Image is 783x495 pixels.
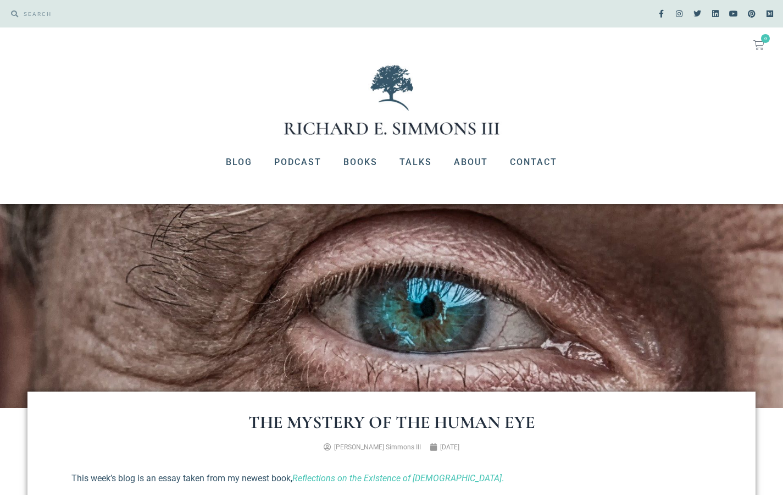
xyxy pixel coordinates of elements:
[332,148,388,177] a: Books
[388,148,443,177] a: Talks
[292,473,504,483] a: Reflections on the Existence of [DEMOGRAPHIC_DATA].
[430,442,459,452] a: [DATE]
[740,33,778,57] a: 0
[334,443,421,451] span: [PERSON_NAME] Simmons III
[440,443,459,451] time: [DATE]
[263,148,332,177] a: Podcast
[761,34,770,43] span: 0
[292,473,502,483] em: Reflections on the Existence of [DEMOGRAPHIC_DATA]
[71,472,712,485] p: This week’s blog is an essay taken from my newest book,
[18,5,386,22] input: SEARCH
[499,148,568,177] a: Contact
[71,414,712,431] h1: The Mystery of the Human Eye
[215,148,263,177] a: Blog
[443,148,499,177] a: About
